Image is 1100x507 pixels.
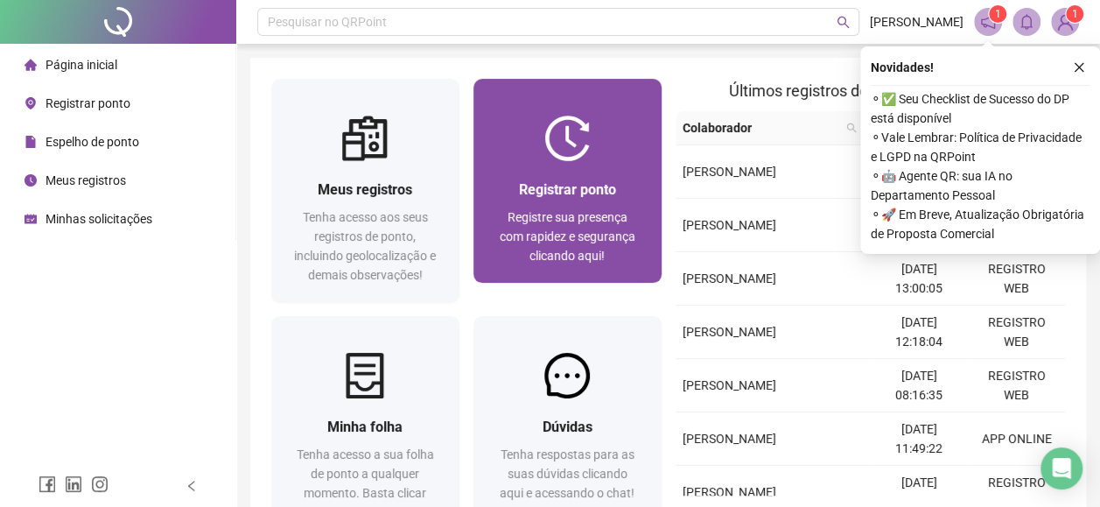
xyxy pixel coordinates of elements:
span: [PERSON_NAME] [683,485,776,499]
span: 1 [1072,8,1078,20]
span: [PERSON_NAME] [683,325,776,339]
span: [PERSON_NAME] [683,378,776,392]
span: close [1073,61,1085,74]
span: ⚬ 🚀 Em Breve, Atualização Obrigatória de Proposta Comercial [871,205,1089,243]
span: linkedin [65,475,82,493]
td: [DATE] 12:18:04 [870,306,967,359]
span: Meus registros [46,173,126,187]
sup: Atualize o seu contato no menu Meus Dados [1066,5,1083,23]
span: [PERSON_NAME] [870,12,963,32]
span: environment [25,97,37,109]
span: instagram [91,475,109,493]
span: [PERSON_NAME] [683,432,776,446]
a: Registrar pontoRegistre sua presença com rapidez e segurança clicando aqui! [473,79,662,283]
span: [PERSON_NAME] [683,165,776,179]
span: [PERSON_NAME] [683,218,776,232]
span: bell [1019,14,1034,30]
span: Tenha respostas para as suas dúvidas clicando aqui e acessando o chat! [500,447,634,500]
span: Página inicial [46,58,117,72]
span: left [186,480,198,492]
img: 85271 [1052,9,1078,35]
span: Espelho de ponto [46,135,139,149]
span: Dúvidas [543,419,592,435]
span: search [837,16,850,29]
td: [DATE] 13:00:05 [870,252,967,306]
td: [DATE] 11:49:22 [870,412,967,466]
span: Registrar ponto [519,181,616,198]
span: Tenha acesso aos seus registros de ponto, incluindo geolocalização e demais observações! [294,210,436,282]
span: home [25,59,37,71]
span: Minha folha [327,419,403,435]
td: [DATE] 08:16:35 [870,359,967,412]
span: schedule [25,213,37,225]
span: facebook [39,475,56,493]
span: Registrar ponto [46,96,130,110]
span: 1 [995,8,1001,20]
span: Meus registros [318,181,412,198]
td: REGISTRO WEB [968,306,1065,359]
span: [PERSON_NAME] [683,271,776,285]
span: ⚬ 🤖 Agente QR: sua IA no Departamento Pessoal [871,166,1089,205]
span: Colaborador [683,118,839,137]
span: Minhas solicitações [46,212,152,226]
td: REGISTRO WEB [968,252,1065,306]
a: Meus registrosTenha acesso aos seus registros de ponto, incluindo geolocalização e demais observa... [271,79,459,302]
span: clock-circle [25,174,37,187]
sup: 1 [989,5,1006,23]
span: Novidades ! [871,58,934,77]
span: ⚬ Vale Lembrar: Política de Privacidade e LGPD na QRPoint [871,128,1089,166]
span: notification [980,14,996,30]
div: Open Intercom Messenger [1040,447,1082,489]
td: APP ONLINE [968,412,1065,466]
span: Registre sua presença com rapidez e segurança clicando aqui! [500,210,635,263]
span: ⚬ ✅ Seu Checklist de Sucesso do DP está disponível [871,89,1089,128]
span: file [25,136,37,148]
td: REGISTRO WEB [968,359,1065,412]
span: search [846,123,857,133]
span: Últimos registros de ponto sincronizados [729,81,1012,100]
span: search [843,115,860,141]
